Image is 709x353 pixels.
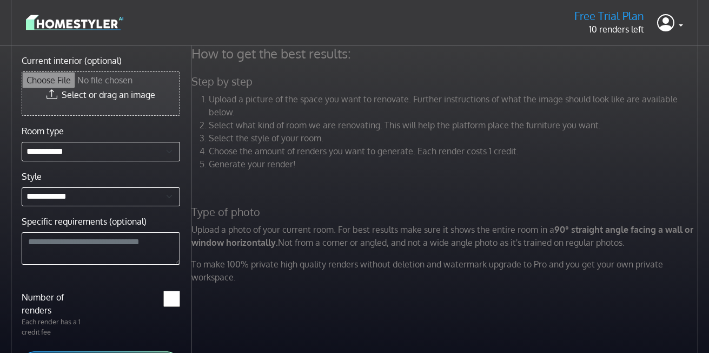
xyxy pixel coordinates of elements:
li: Choose the amount of renders you want to generate. Each render costs 1 credit. [209,145,701,158]
li: Generate your render! [209,158,701,171]
p: To make 100% private high quality renders without deletion and watermark upgrade to Pro and you g... [185,258,707,284]
p: 10 renders left [574,23,644,36]
label: Number of renders [15,291,101,317]
label: Style [22,170,42,183]
h5: Type of photo [185,205,707,219]
h4: How to get the best results: [185,45,707,62]
h5: Free Trial Plan [574,9,644,23]
p: Upload a photo of your current room. For best results make sure it shows the entire room in a Not... [185,223,707,249]
label: Specific requirements (optional) [22,215,147,228]
strong: 90° straight angle facing a wall or window horizontally. [191,224,693,248]
h5: Step by step [185,75,707,88]
p: Each render has a 1 credit fee [15,317,101,337]
label: Room type [22,125,64,138]
li: Upload a picture of the space you want to renovate. Further instructions of what the image should... [209,93,701,119]
img: logo-3de290ba35641baa71223ecac5eacb59cb85b4c7fdf211dc9aaecaaee71ea2f8.svg [26,13,123,32]
li: Select what kind of room we are renovating. This will help the platform place the furniture you w... [209,119,701,132]
label: Current interior (optional) [22,54,122,67]
li: Select the style of your room. [209,132,701,145]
